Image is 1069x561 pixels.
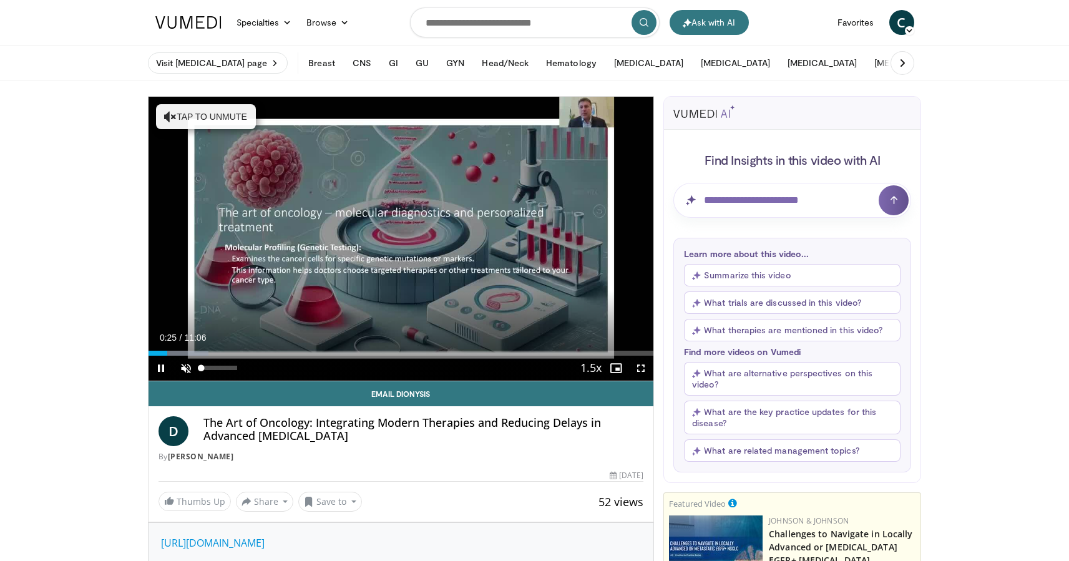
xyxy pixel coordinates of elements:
img: vumedi-ai-logo.svg [673,105,735,118]
a: Browse [299,10,356,35]
a: [URL][DOMAIN_NAME] [161,536,265,550]
button: What trials are discussed in this video? [684,291,901,314]
button: Unmute [173,356,198,381]
button: [MEDICAL_DATA] [693,51,778,76]
button: [MEDICAL_DATA] [780,51,864,76]
button: Enable picture-in-picture mode [603,356,628,381]
button: GYN [439,51,472,76]
button: What are alternative perspectives on this video? [684,362,901,396]
input: Question for AI [673,183,911,218]
button: [MEDICAL_DATA] [867,51,951,76]
h4: Find Insights in this video with AI [673,152,911,168]
input: Search topics, interventions [410,7,660,37]
button: Save to [298,492,362,512]
span: 11:06 [184,333,206,343]
a: Email Dionysis [149,381,654,406]
div: [DATE] [610,470,643,481]
p: Learn more about this video... [684,248,901,259]
button: Tap to unmute [156,104,256,129]
a: Visit [MEDICAL_DATA] page [148,52,288,74]
button: GI [381,51,406,76]
button: Playback Rate [578,356,603,381]
a: Johnson & Johnson [769,515,849,526]
button: What are the key practice updates for this disease? [684,401,901,434]
img: VuMedi Logo [155,16,222,29]
video-js: Video Player [149,97,654,381]
div: Volume Level [202,366,237,370]
h4: The Art of Oncology: Integrating Modern Therapies and Reducing Delays in Advanced [MEDICAL_DATA] [203,416,644,443]
a: Favorites [830,10,882,35]
p: Find more videos on Vumedi [684,346,901,357]
a: Thumbs Up [159,492,231,511]
button: CNS [345,51,379,76]
small: Featured Video [669,498,726,509]
button: What are related management topics? [684,439,901,462]
button: Hematology [539,51,604,76]
span: 0:25 [160,333,177,343]
button: Share [236,492,294,512]
div: By [159,451,644,462]
button: What therapies are mentioned in this video? [684,319,901,341]
a: D [159,416,188,446]
button: GU [408,51,436,76]
button: Summarize this video [684,264,901,286]
button: Head/Neck [474,51,536,76]
button: Pause [149,356,173,381]
button: [MEDICAL_DATA] [607,51,691,76]
button: Ask with AI [670,10,749,35]
span: / [180,333,182,343]
span: 52 views [598,494,643,509]
button: Fullscreen [628,356,653,381]
a: C [889,10,914,35]
button: Breast [301,51,342,76]
a: Specialties [229,10,300,35]
a: [PERSON_NAME] [168,451,234,462]
div: Progress Bar [149,351,654,356]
